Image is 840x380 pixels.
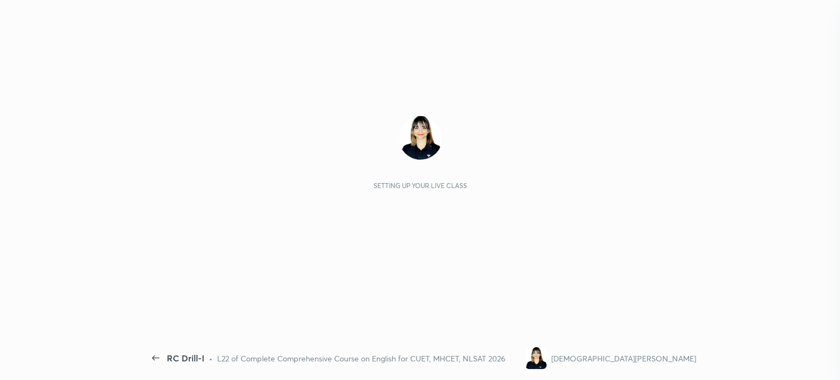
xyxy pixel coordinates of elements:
div: • [209,353,213,364]
img: 6cbd550340494928a88baab9f5add83d.jpg [525,347,547,369]
div: L22 of Complete Comprehensive Course on English for CUET, MHCET, NLSAT 2026 [217,353,505,364]
div: Setting up your live class [374,182,467,190]
div: [DEMOGRAPHIC_DATA][PERSON_NAME] [551,353,696,364]
div: RC Drill-I [167,352,205,365]
img: 6cbd550340494928a88baab9f5add83d.jpg [399,116,442,160]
